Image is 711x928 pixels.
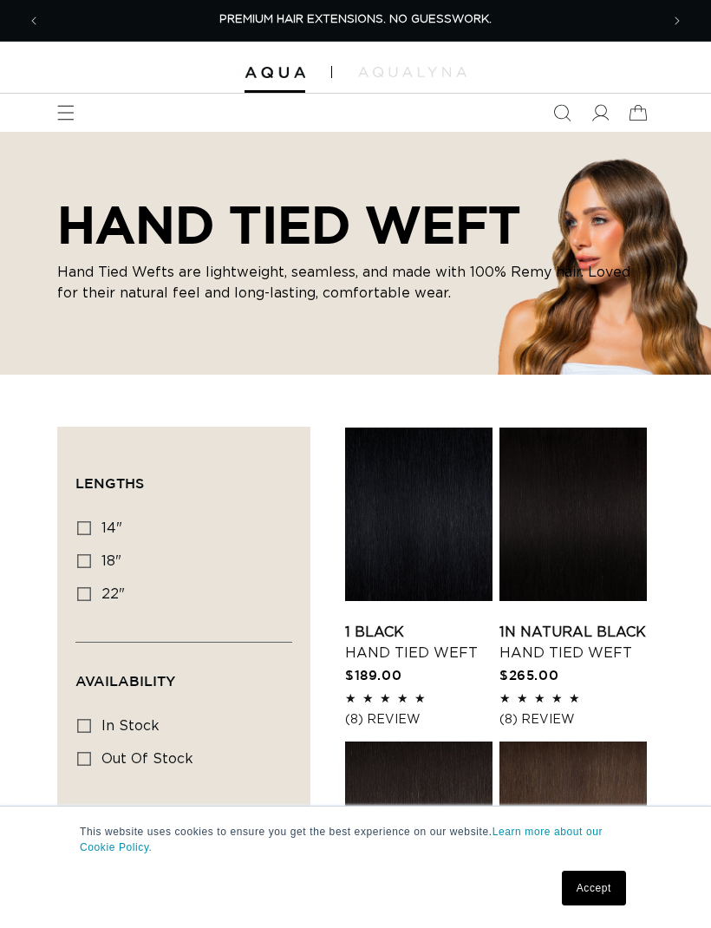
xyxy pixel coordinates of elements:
p: Hand Tied Wefts are lightweight, seamless, and made with 100% Remy hair. Loved for their natural ... [57,262,654,304]
summary: Menu [47,94,85,132]
img: Aqua Hair Extensions [245,67,305,79]
p: This website uses cookies to ensure you get the best experience on our website. [80,824,631,855]
span: Lengths [75,475,144,491]
span: 14" [101,521,122,535]
button: Next announcement [658,2,696,40]
a: 1N Natural Black Hand Tied Weft [499,622,647,663]
a: Accept [562,871,626,905]
a: 1 Black Hand Tied Weft [345,622,492,663]
span: Out of stock [101,752,193,766]
span: 22" [101,587,125,601]
summary: Lengths (0 selected) [75,445,292,507]
button: Previous announcement [15,2,53,40]
span: Availability [75,673,175,689]
span: In stock [101,719,160,733]
h2: HAND TIED WEFT [57,194,654,255]
img: aqualyna.com [358,67,466,77]
summary: Search [543,94,581,132]
span: PREMIUM HAIR EXTENSIONS. NO GUESSWORK. [219,14,492,25]
summary: Availability (0 selected) [75,643,292,705]
span: 18" [101,554,121,568]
